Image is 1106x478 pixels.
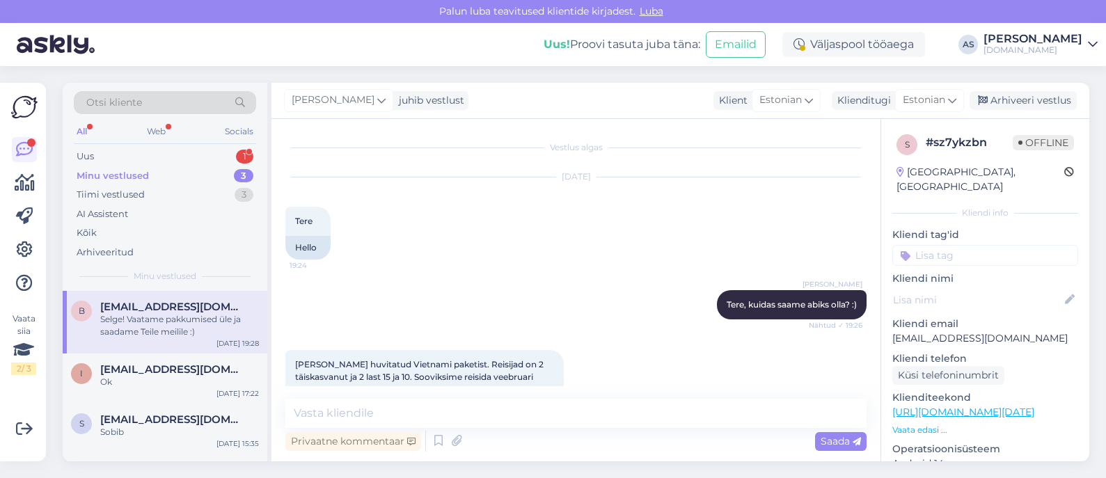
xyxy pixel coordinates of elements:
span: Tere [295,216,313,226]
div: [DATE] [285,170,867,183]
div: Minu vestlused [77,169,149,183]
span: s [79,418,84,429]
span: [PERSON_NAME] [803,279,862,289]
div: # sz7ykzbn [926,134,1013,151]
div: Arhiveeritud [77,246,134,260]
p: Kliendi email [892,317,1078,331]
div: [DOMAIN_NAME] [983,45,1082,56]
span: Tere, kuidas saame abiks olla? :) [727,299,857,310]
div: Klient [713,93,748,108]
b: Uus! [544,38,570,51]
div: Tiimi vestlused [77,188,145,202]
div: Web [144,122,168,141]
span: Saada [821,435,861,447]
div: AI Assistent [77,207,128,221]
div: Kõik [77,226,97,240]
span: [PERSON_NAME] [292,93,374,108]
div: [DATE] 15:35 [216,438,259,449]
div: [DATE] 19:28 [216,338,259,349]
a: [PERSON_NAME][DOMAIN_NAME] [983,33,1098,56]
input: Lisa tag [892,245,1078,266]
div: Väljaspool tööaega [782,32,925,57]
div: juhib vestlust [393,93,464,108]
div: AS [958,35,978,54]
span: Estonian [759,93,802,108]
div: Selge! Vaatame pakkumised üle ja saadame Teile meilile :) [100,313,259,338]
div: Kliendi info [892,207,1078,219]
div: Arhiveeri vestlus [970,91,1077,110]
div: [PERSON_NAME] [983,33,1082,45]
p: Kliendi telefon [892,351,1078,366]
span: Luba [635,5,667,17]
input: Lisa nimi [893,292,1062,308]
div: 3 [234,169,253,183]
span: 19:24 [290,260,342,271]
img: Askly Logo [11,94,38,120]
div: Sobib [100,426,259,438]
div: [GEOGRAPHIC_DATA], [GEOGRAPHIC_DATA] [896,165,1064,194]
p: Kliendi nimi [892,271,1078,286]
div: Privaatne kommentaar [285,432,421,451]
span: Estonian [903,93,945,108]
p: Vaata edasi ... [892,424,1078,436]
div: Küsi telefoninumbrit [892,366,1004,385]
span: i [80,368,83,379]
div: All [74,122,90,141]
span: brauer70@gmail.com [100,301,245,313]
div: Klienditugi [832,93,891,108]
div: Ok [100,376,259,388]
p: Kliendi tag'id [892,228,1078,242]
div: 1 [236,150,253,164]
div: Vaata siia [11,312,36,375]
span: indrek.majas@gmail.com [100,363,245,376]
p: Android 14 [892,456,1078,471]
button: Emailid [706,31,766,58]
p: [EMAIL_ADDRESS][DOMAIN_NAME] [892,331,1078,346]
div: Socials [222,122,256,141]
p: Operatsioonisüsteem [892,442,1078,456]
a: [URL][DOMAIN_NAME][DATE] [892,406,1034,418]
span: Minu vestlused [134,270,196,282]
div: [DATE] 17:22 [216,388,259,399]
div: Vestlus algas [285,141,867,154]
span: Offline [1013,135,1074,150]
div: 3 [235,188,253,202]
span: s [905,139,910,150]
span: sirjetm@gmail.com [100,413,245,426]
div: Hello [285,236,331,260]
p: Klienditeekond [892,390,1078,405]
span: Nähtud ✓ 19:26 [809,320,862,330]
span: Otsi kliente [86,95,142,110]
div: 2 / 3 [11,363,36,375]
span: b [79,305,85,316]
div: Uus [77,150,94,164]
div: Proovi tasuta juba täna: [544,36,700,53]
span: [PERSON_NAME] huvitatud Vietnami paketist. Reisijad on 2 täiskasvanut ja 2 last 15 ja 10. Sooviks... [295,359,546,407]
